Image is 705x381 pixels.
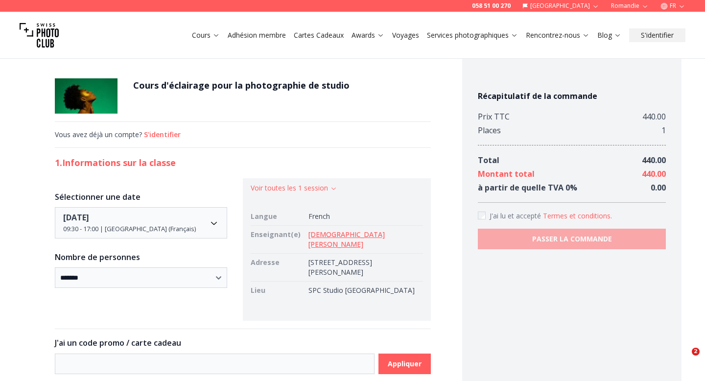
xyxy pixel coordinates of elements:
[251,183,337,193] button: Voir toutes les 1 session
[629,28,685,42] button: S'identifier
[478,167,535,181] div: Montant total
[478,90,666,102] h4: Récapitulatif de la commande
[642,110,666,123] div: 440.00
[388,359,422,369] b: Appliquer
[392,30,419,40] a: Voyages
[55,251,227,263] h3: Nombre de personnes
[478,181,577,194] div: à partir de quelle TVA 0 %
[378,354,431,374] button: Appliquer
[427,30,518,40] a: Services photographiques
[251,226,305,254] td: Enseignant(e)
[228,30,286,40] a: Adhésion membre
[55,156,431,169] h2: 1. Informations sur la classe
[305,254,423,282] td: [STREET_ADDRESS][PERSON_NAME]
[20,16,59,55] img: Swiss photo club
[642,168,666,179] span: 440.00
[55,337,431,349] h3: J'ai un code promo / carte cadeau
[423,28,522,42] button: Services photographiques
[490,211,543,220] span: J'ai lu et accepté
[478,229,666,249] button: PASSER LA COMMANDE
[672,348,695,371] iframe: Intercom live chat
[532,234,612,244] b: PASSER LA COMMANDE
[55,191,227,203] h3: Sélectionner une date
[543,211,612,221] button: Accept termsJ'ai lu et accepté
[388,28,423,42] button: Voyages
[55,207,227,238] button: Date
[526,30,589,40] a: Rencontrez-nous
[478,153,499,167] div: Total
[55,130,431,140] div: Vous avez déjà un compte?
[251,254,305,282] td: Adresse
[478,212,486,219] input: Accept terms
[348,28,388,42] button: Awards
[472,2,511,10] a: 058 51 00 270
[597,30,621,40] a: Blog
[251,208,305,226] td: Langue
[593,28,625,42] button: Blog
[192,30,220,40] a: Cours
[352,30,384,40] a: Awards
[224,28,290,42] button: Adhésion membre
[144,130,181,140] button: S'identifier
[308,230,385,249] a: [DEMOGRAPHIC_DATA][PERSON_NAME]
[290,28,348,42] button: Cartes Cadeaux
[133,78,350,92] h1: Cours d'éclairage pour la photographie de studio
[478,110,510,123] div: Prix TTC
[661,123,666,137] div: 1
[642,155,666,166] span: 440.00
[251,282,305,300] td: Lieu
[55,78,117,114] img: Cours d'éclairage pour la photographie de studio
[692,348,700,356] span: 2
[188,28,224,42] button: Cours
[305,282,423,300] td: SPC Studio [GEOGRAPHIC_DATA]
[294,30,344,40] a: Cartes Cadeaux
[478,123,501,137] div: Places
[651,182,666,193] span: 0.00
[305,208,423,226] td: French
[522,28,593,42] button: Rencontrez-nous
